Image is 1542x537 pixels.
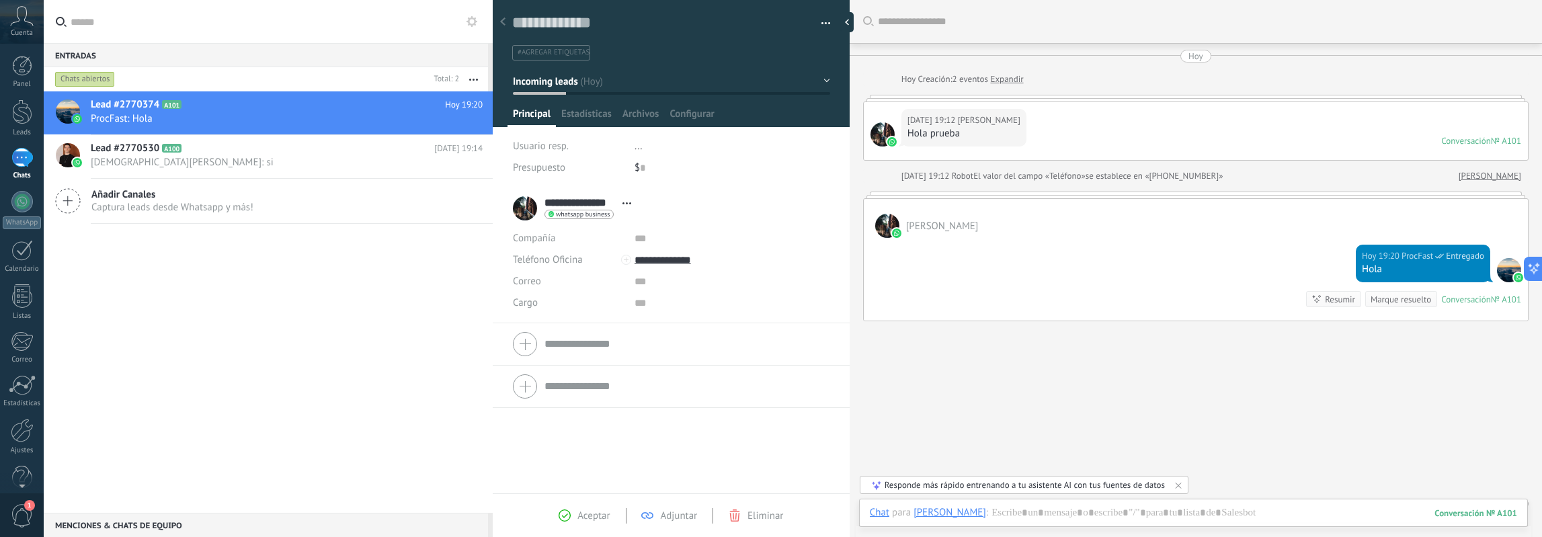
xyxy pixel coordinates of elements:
img: waba.svg [73,158,82,167]
img: waba.svg [892,229,901,238]
span: Aceptar [577,509,610,522]
span: Daniel Arellano [870,122,895,147]
img: waba.svg [1514,273,1523,282]
button: Teléfono Oficina [513,249,583,271]
span: Hoy 19:20 [445,98,483,112]
div: 101 [1434,507,1517,519]
span: Adjuntar [660,509,697,522]
div: Chats [3,171,42,180]
div: Correo [3,356,42,364]
span: A101 [162,100,181,109]
div: Conversación [1441,135,1491,147]
div: № A101 [1491,135,1521,147]
div: [DATE] 19:12 [907,114,958,127]
span: Cuenta [11,29,33,38]
a: Lead #2770374 A101 Hoy 19:20 ProcFast: Hola [44,91,493,134]
span: [DEMOGRAPHIC_DATA][PERSON_NAME]: si [91,156,457,169]
div: Usuario resp. [513,136,624,157]
div: Listas [3,312,42,321]
span: Añadir Canales [91,188,253,201]
span: A100 [162,144,181,153]
a: Lead #2770530 A100 [DATE] 19:14 [DEMOGRAPHIC_DATA][PERSON_NAME]: si [44,135,493,178]
div: Hola prueba [907,127,1020,140]
span: Presupuesto [513,161,565,174]
div: Chats abiertos [55,71,115,87]
span: Robot [952,170,973,181]
span: Correo [513,275,541,288]
span: Daniel Arellano [958,114,1020,127]
span: ProcFast [1497,258,1521,282]
div: Entradas [44,43,488,67]
div: Compañía [513,228,624,249]
span: 1 [24,500,35,511]
span: Captura leads desde Whatsapp y más! [91,201,253,214]
div: Daniel Arellano [914,506,986,518]
span: 2 eventos [952,73,988,86]
span: whatsapp business [556,211,610,218]
div: Conversación [1441,294,1491,305]
div: Total: 2 [429,73,459,86]
div: Hoy [1188,50,1203,63]
img: waba.svg [887,137,897,147]
div: Marque resuelto [1371,293,1431,306]
span: Entregado [1446,249,1484,263]
span: Cargo [513,298,538,308]
span: Eliminar [747,509,783,522]
span: ProcFast (Oficina de Venta) [1402,249,1433,263]
span: se establece en «[PHONE_NUMBER]» [1086,169,1223,183]
div: Responde más rápido entrenando a tu asistente AI con tus fuentes de datos [885,479,1165,491]
div: Ajustes [3,446,42,455]
div: Menciones & Chats de equipo [44,513,488,537]
div: Calendario [3,265,42,274]
span: Principal [513,108,551,127]
span: Archivos [622,108,659,127]
img: waba.svg [73,114,82,124]
div: $ [635,157,830,179]
span: El valor del campo «Teléfono» [973,169,1086,183]
span: [DATE] 19:14 [434,142,483,155]
div: Ocultar [840,12,854,32]
span: Teléfono Oficina [513,253,583,266]
div: WhatsApp [3,216,41,229]
div: Resumir [1325,293,1355,306]
div: Hola [1362,263,1484,276]
a: [PERSON_NAME] [1459,169,1521,183]
div: Cargo [513,292,624,314]
span: Estadísticas [561,108,612,127]
div: Hoy [901,73,918,86]
div: Leads [3,128,42,137]
a: Expandir [990,73,1023,86]
span: : [986,506,988,520]
div: № A101 [1491,294,1521,305]
button: Correo [513,271,541,292]
div: Panel [3,80,42,89]
div: Presupuesto [513,157,624,179]
div: Estadísticas [3,399,42,408]
span: Usuario resp. [513,140,569,153]
span: Configurar [669,108,714,127]
div: Hoy 19:20 [1362,249,1402,263]
span: Lead #2770374 [91,98,159,112]
span: ProcFast: Hola [91,112,457,125]
button: Más [459,67,488,91]
span: Daniel Arellano [906,220,979,233]
span: Daniel Arellano [875,214,899,238]
span: ... [635,140,643,153]
div: [DATE] 19:12 [901,169,952,183]
a: Participantes:0 [1473,498,1529,509]
span: #agregar etiquetas [518,48,590,57]
div: Creación: [901,73,1024,86]
span: para [892,506,911,520]
span: 0 [1524,498,1529,509]
span: Lead #2770530 [91,142,159,155]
